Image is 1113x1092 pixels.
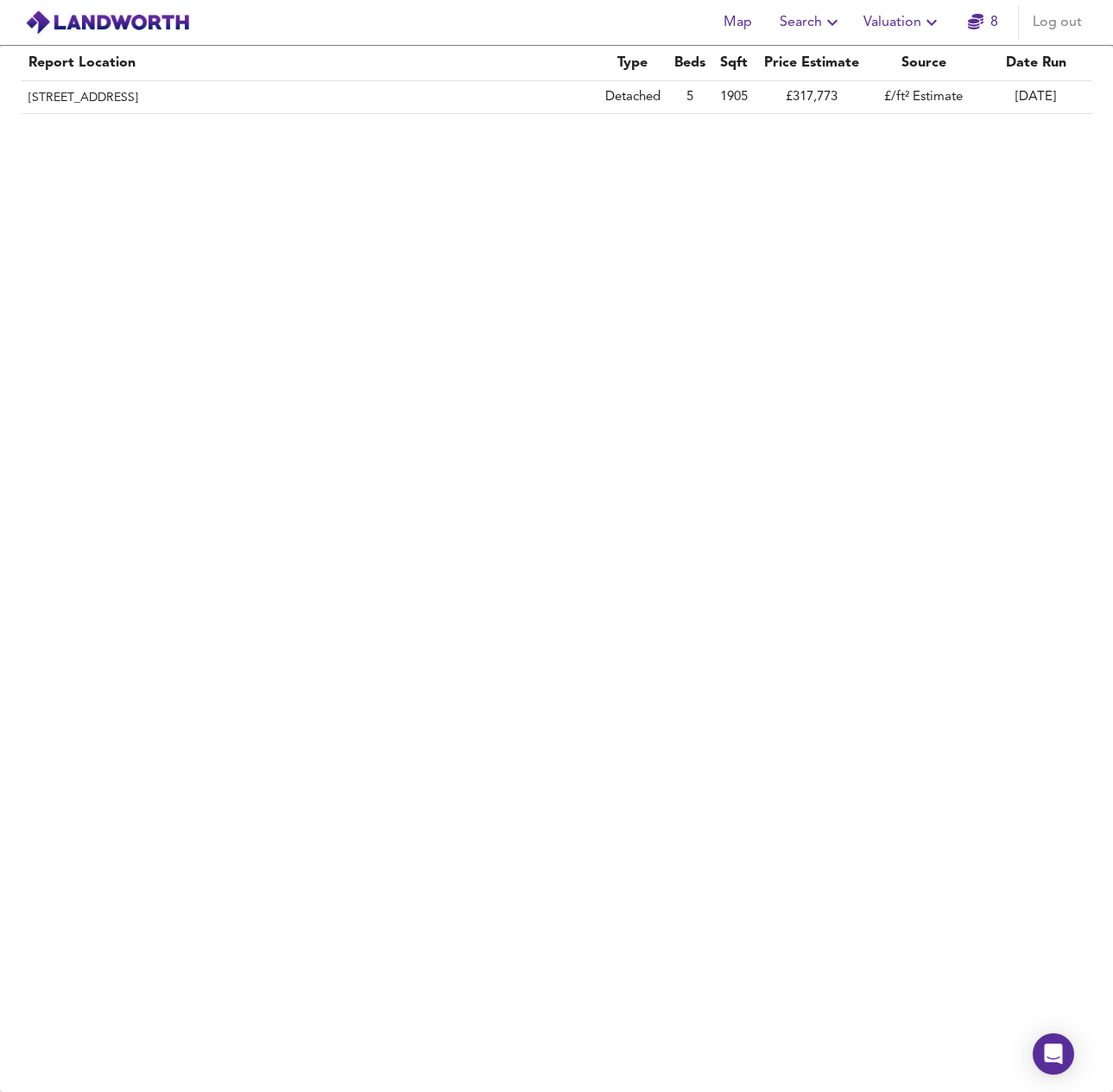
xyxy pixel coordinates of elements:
td: [DATE] [980,81,1092,114]
span: Log out [1033,10,1082,35]
img: logo [25,10,190,35]
div: Open Intercom Messenger [1033,1033,1074,1075]
td: 5 [667,81,712,114]
span: Search [780,10,843,35]
div: Sqft [719,53,749,73]
table: simple table [4,46,1110,114]
button: Valuation [857,5,949,40]
th: Report Location [22,46,598,81]
button: Map [711,5,766,40]
div: Beds [674,53,705,73]
button: 8 [956,5,1011,40]
div: Date Run [987,53,1085,73]
div: Price Estimate [762,53,861,73]
a: 8 [968,10,998,35]
div: Source [875,53,973,73]
button: Search [773,5,850,40]
button: Log out [1026,5,1089,40]
div: Type [605,53,661,73]
th: [STREET_ADDRESS] [22,81,598,114]
td: £/ft² Estimate [868,81,980,114]
span: Valuation [863,10,942,35]
td: Detached [598,81,667,114]
td: £317,773 [756,81,868,114]
span: Map [718,10,759,35]
td: 1905 [712,81,756,114]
